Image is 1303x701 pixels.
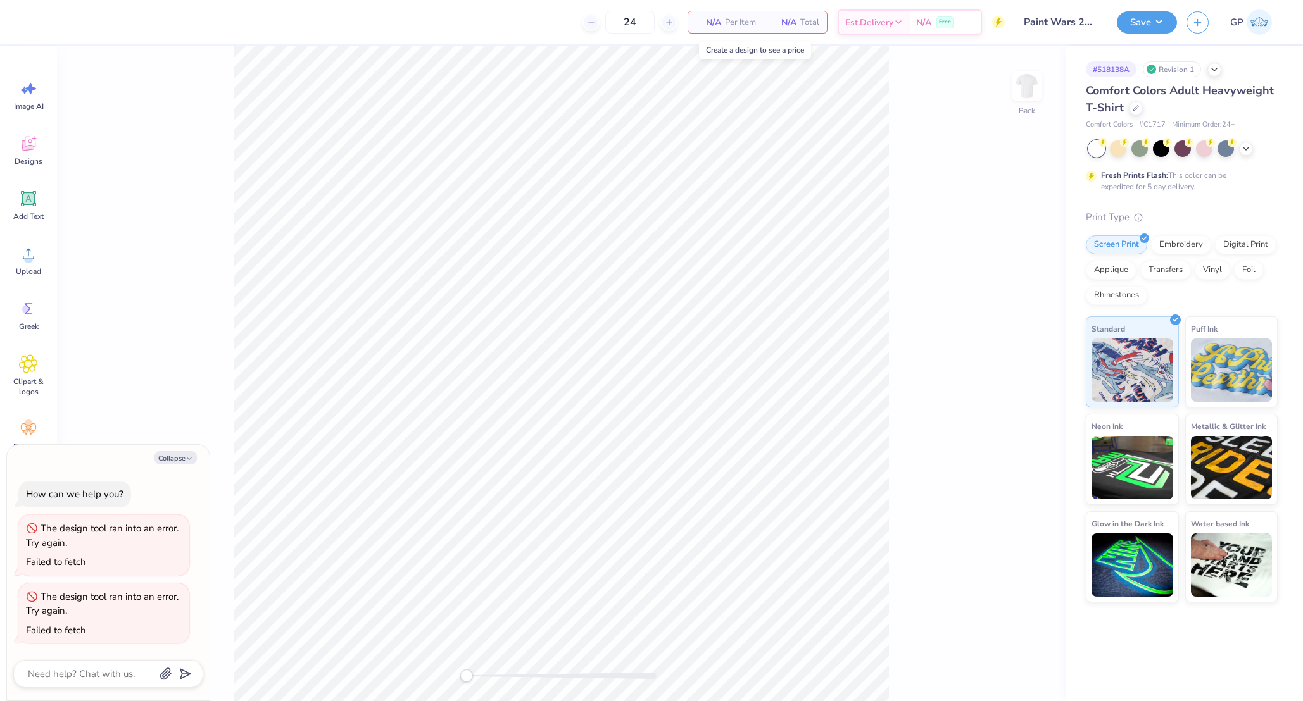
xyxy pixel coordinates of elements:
[1014,73,1040,99] img: Back
[1092,517,1164,530] span: Glow in the Dark Ink
[1086,210,1278,225] div: Print Type
[154,451,197,464] button: Collapse
[1195,261,1230,280] div: Vinyl
[1191,338,1273,402] img: Puff Ink
[1086,83,1274,115] span: Comfort Colors Adult Heavyweight T-Shirt
[1086,286,1147,305] div: Rhinestones
[14,101,44,111] span: Image AI
[26,522,179,549] div: The design tool ran into an error. Try again.
[696,16,721,29] span: N/A
[1117,11,1177,34] button: Save
[1191,533,1273,597] img: Water based Ink
[1139,120,1166,130] span: # C1717
[26,555,86,568] div: Failed to fetch
[1086,235,1147,254] div: Screen Print
[845,16,893,29] span: Est. Delivery
[13,211,44,221] span: Add Text
[800,16,819,29] span: Total
[1224,9,1278,35] a: GP
[1092,533,1173,597] img: Glow in the Dark Ink
[1234,261,1264,280] div: Foil
[1191,322,1218,335] span: Puff Ink
[605,11,655,34] input: – –
[26,590,179,617] div: The design tool ran into an error. Try again.
[1191,436,1273,499] img: Metallic & Glitter Ink
[26,624,86,636] div: Failed to fetch
[1092,436,1173,499] img: Neon Ink
[1086,61,1136,77] div: # 518138A
[1014,9,1107,35] input: Untitled Design
[1092,322,1125,335] span: Standard
[771,16,796,29] span: N/A
[1191,517,1249,530] span: Water based Ink
[1019,105,1035,116] div: Back
[1191,419,1266,433] span: Metallic & Glitter Ink
[460,669,473,682] div: Accessibility label
[1172,120,1235,130] span: Minimum Order: 24 +
[15,156,42,166] span: Designs
[16,266,41,276] span: Upload
[1140,261,1191,280] div: Transfers
[1143,61,1201,77] div: Revision 1
[1086,261,1136,280] div: Applique
[916,16,931,29] span: N/A
[1092,338,1173,402] img: Standard
[26,488,123,500] div: How can we help you?
[1215,235,1276,254] div: Digital Print
[1151,235,1211,254] div: Embroidery
[725,16,756,29] span: Per Item
[1092,419,1123,433] span: Neon Ink
[1101,170,1257,192] div: This color can be expedited for 5 day delivery.
[8,376,49,397] span: Clipart & logos
[19,321,39,332] span: Greek
[1086,120,1133,130] span: Comfort Colors
[1230,15,1243,30] span: GP
[699,41,811,59] div: Create a design to see a price
[13,442,44,452] span: Decorate
[1101,170,1168,180] strong: Fresh Prints Flash:
[1247,9,1272,35] img: Gene Padilla
[939,18,951,27] span: Free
